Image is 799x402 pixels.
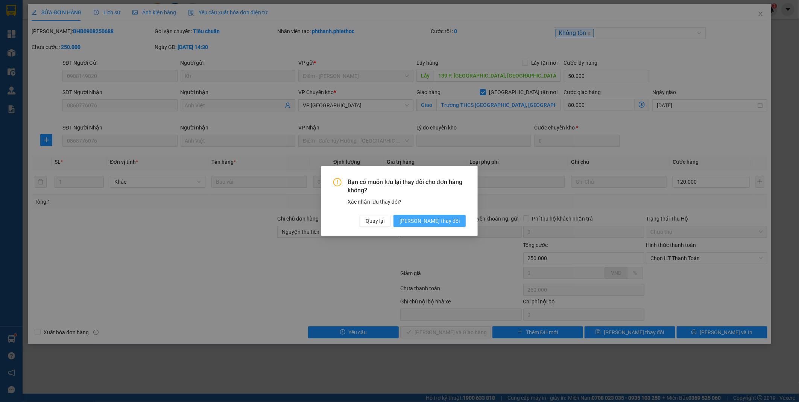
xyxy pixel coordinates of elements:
[393,215,466,227] button: [PERSON_NAME] thay đổi
[399,217,460,225] span: [PERSON_NAME] thay đổi
[348,198,466,206] div: Xác nhận lưu thay đổi?
[360,215,390,227] button: Quay lại
[348,178,466,195] span: Bạn có muốn lưu lại thay đổi cho đơn hàng không?
[333,178,342,186] span: exclamation-circle
[366,217,384,225] span: Quay lại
